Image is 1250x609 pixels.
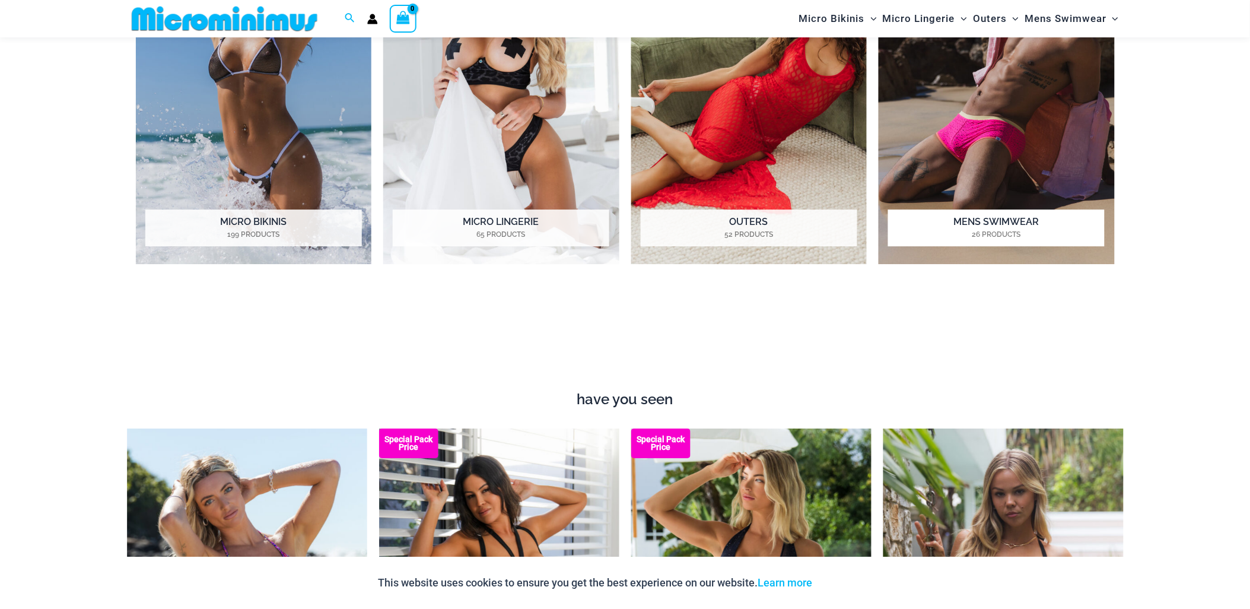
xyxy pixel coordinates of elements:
span: Menu Toggle [1106,4,1118,34]
a: OutersMenu ToggleMenu Toggle [970,4,1022,34]
mark: 52 Products [641,229,857,240]
b: Special Pack Price [379,436,438,451]
b: Special Pack Price [631,436,691,451]
a: Account icon link [367,14,378,24]
a: Micro LingerieMenu ToggleMenu Toggle [880,4,970,34]
nav: Site Navigation [794,2,1124,36]
h2: Outers [641,210,857,246]
span: Micro Bikinis [799,4,865,34]
mark: 26 Products [888,229,1105,240]
mark: 199 Products [145,229,362,240]
span: Outers [973,4,1007,34]
span: Mens Swimwear [1025,4,1106,34]
h2: Micro Lingerie [393,210,609,246]
a: Micro BikinisMenu ToggleMenu Toggle [796,4,880,34]
button: Accept [822,569,872,597]
span: Menu Toggle [955,4,967,34]
a: Search icon link [345,11,355,26]
p: This website uses cookies to ensure you get the best experience on our website. [379,574,813,592]
h2: Micro Bikinis [145,210,362,246]
span: Micro Lingerie [883,4,955,34]
span: Menu Toggle [1007,4,1019,34]
h4: have you seen [127,391,1124,408]
a: Learn more [758,576,813,589]
img: MM SHOP LOGO FLAT [127,5,322,32]
a: View Shopping Cart, empty [390,5,417,32]
a: Mens SwimwearMenu ToggleMenu Toggle [1022,4,1121,34]
iframe: TrustedSite Certified [136,296,1115,385]
mark: 65 Products [393,229,609,240]
h2: Mens Swimwear [888,210,1105,246]
span: Menu Toggle [865,4,877,34]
